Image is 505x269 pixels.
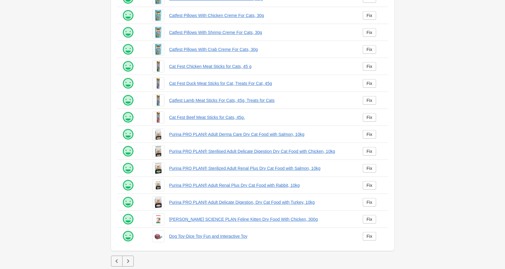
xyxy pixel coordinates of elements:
[363,28,376,37] a: Fix
[367,115,372,120] div: Fix
[367,200,372,205] div: Fix
[169,148,353,154] a: Purina PRO PLAN® Sterilised Adult Delicate Digestion Dry Cat Food with Chicken, 10kg
[367,47,372,52] div: Fix
[363,181,376,190] a: Fix
[169,165,353,171] a: Purina PRO PLAN® Sterilized Adult Renal Plus Dry Cat Food with Salmon, 10kg
[122,179,134,191] img: happy.png
[169,80,353,86] a: Cat Fest Duck Meat Sticks for Cat, Treats For Cat, 45g
[169,182,353,188] a: Purina PRO PLAN® Adult Renal Plus Dry Cat Food with Rabbit, 10kg
[169,29,353,35] a: Catfest Pillows With Shrimp Creme For Cats, 30g
[169,12,353,18] a: Catfest Pillows With Chicken Creme For Cats, 30g
[122,128,134,140] img: happy.png
[367,64,372,69] div: Fix
[363,45,376,54] a: Fix
[122,43,134,55] img: happy.png
[363,232,376,240] a: Fix
[122,230,134,242] img: happy.png
[363,79,376,88] a: Fix
[367,132,372,137] div: Fix
[367,81,372,86] div: Fix
[363,198,376,207] a: Fix
[363,130,376,139] a: Fix
[122,111,134,123] img: happy.png
[169,63,353,69] a: Cat Fest Chicken Meat Sticks for Cats, 45 g
[122,196,134,208] img: happy.png
[367,149,372,154] div: Fix
[169,46,353,52] a: Catfest Pillows With Crab Creme For Cats, 30g
[367,98,372,103] div: Fix
[367,234,372,239] div: Fix
[122,213,134,225] img: happy.png
[122,77,134,89] img: happy.png
[363,11,376,20] a: Fix
[367,183,372,188] div: Fix
[363,96,376,105] a: Fix
[169,216,353,222] a: [PERSON_NAME] SCIENCE PLAN Feline Kitten Dry Food With Chicken, 300g
[169,233,353,239] a: Dog Toy-Dice Toy Fun and Interactive Toy
[363,62,376,71] a: Fix
[122,26,134,39] img: happy.png
[363,147,376,156] a: Fix
[363,164,376,173] a: Fix
[367,13,372,18] div: Fix
[363,113,376,122] a: Fix
[122,162,134,174] img: happy.png
[367,30,372,35] div: Fix
[367,217,372,222] div: Fix
[363,215,376,224] a: Fix
[122,94,134,106] img: happy.png
[122,145,134,157] img: happy.png
[169,97,353,103] a: Catfest Lamb Meat Sticks For Cats, 45g, Treats for Cats
[122,60,134,72] img: happy.png
[122,9,134,22] img: happy.png
[367,166,372,171] div: Fix
[169,131,353,137] a: Purina PRO PLAN® Adult Derma Care Dry Cat Food with Salmon, 10kg
[169,199,353,205] a: Purina PRO PLAN® Adult Delicate Digestion, Dry Cat Food with Turkey, 10kg
[169,114,353,120] a: Cat Fest Beef Meat Sticks for Cats, 45g.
